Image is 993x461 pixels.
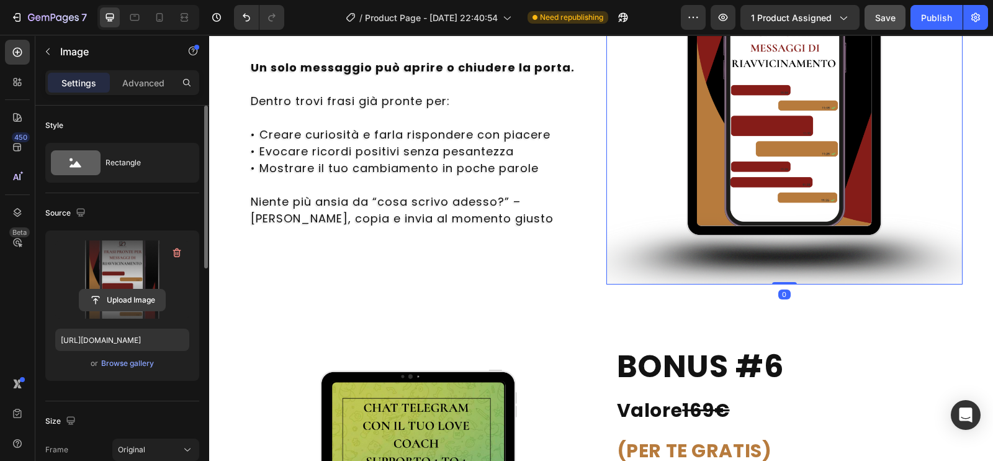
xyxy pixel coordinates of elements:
[951,400,981,430] div: Open Intercom Messenger
[60,44,166,59] p: Image
[875,12,896,23] span: Save
[234,5,284,30] div: Undo/Redo
[122,76,164,89] p: Advanced
[5,5,92,30] button: 7
[45,444,68,455] label: Frame
[91,356,98,371] span: or
[365,11,498,24] span: Product Page - [DATE] 22:40:54
[81,10,87,25] p: 7
[61,76,96,89] p: Settings
[45,120,63,131] div: Style
[12,132,30,142] div: 450
[910,5,963,30] button: Publish
[751,11,832,24] span: 1 product assigned
[921,11,952,24] div: Publish
[118,444,145,455] span: Original
[540,12,603,23] span: Need republishing
[359,11,362,24] span: /
[740,5,860,30] button: 1 product assigned
[408,309,575,354] span: BONUS #6
[79,289,166,311] button: Upload Image
[569,255,582,265] div: 0
[101,357,155,370] button: Browse gallery
[112,439,199,461] button: Original
[55,329,189,351] input: https://example.com/image.jpg
[45,205,88,222] div: Source
[408,362,521,389] span: Valore
[473,362,520,389] s: 169€
[45,413,78,430] div: Size
[106,148,181,177] div: Rectangle
[408,403,563,429] span: (PER TE GRATIS)
[9,227,30,237] div: Beta
[101,358,154,369] div: Browse gallery
[209,35,993,461] iframe: Design area
[865,5,905,30] button: Save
